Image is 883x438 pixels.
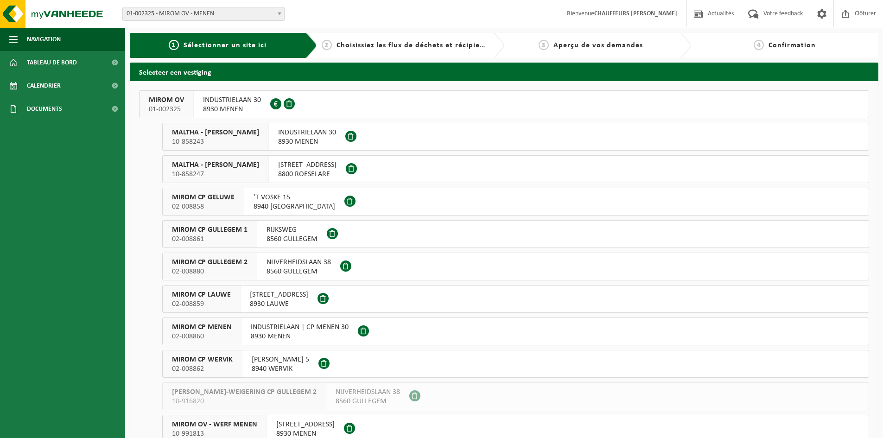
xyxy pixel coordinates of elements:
[267,267,331,276] span: 8560 GULLEGEM
[162,123,869,151] button: MALTHA - [PERSON_NAME] 10-858243 INDUSTRIELAAN 308930 MENEN
[337,42,491,49] span: Choisissiez les flux de déchets et récipients
[139,90,869,118] button: MIROM OV 01-002325 INDUSTRIELAAN 308930 MENEN
[336,397,400,406] span: 8560 GULLEGEM
[123,7,284,20] span: 01-002325 - MIROM OV - MENEN
[172,387,317,397] span: [PERSON_NAME]-WEIGERING CP GULLEGEM 2
[172,290,231,299] span: MIROM CP LAUWE
[172,235,248,244] span: 02-008861
[322,40,332,50] span: 2
[250,299,308,309] span: 8930 LAUWE
[254,193,335,202] span: 'T VOSKE 15
[267,225,318,235] span: RIJKSWEG
[122,7,285,21] span: 01-002325 - MIROM OV - MENEN
[252,364,309,374] span: 8940 WERVIK
[172,128,259,137] span: MALTHA - [PERSON_NAME]
[203,95,261,105] span: INDUSTRIELAAN 30
[162,220,869,248] button: MIROM CP GULLEGEM 1 02-008861 RIJKSWEG8560 GULLEGEM
[172,137,259,146] span: 10-858243
[594,10,677,17] strong: CHAUFFEURS [PERSON_NAME]
[172,267,248,276] span: 02-008880
[172,364,233,374] span: 02-008862
[5,418,155,438] iframe: chat widget
[769,42,816,49] span: Confirmation
[278,170,337,179] span: 8800 ROESELARE
[278,128,336,137] span: INDUSTRIELAAN 30
[172,225,248,235] span: MIROM CP GULLEGEM 1
[251,332,349,341] span: 8930 MENEN
[276,420,335,429] span: [STREET_ADDRESS]
[553,42,643,49] span: Aperçu de vos demandes
[130,63,878,81] h2: Selecteer een vestiging
[184,42,267,49] span: Sélectionner un site ici
[251,323,349,332] span: INDUSTRIELAAN | CP MENEN 30
[250,290,308,299] span: [STREET_ADDRESS]
[172,420,257,429] span: MIROM OV - WERF MENEN
[278,160,337,170] span: [STREET_ADDRESS]
[172,323,232,332] span: MIROM CP MENEN
[172,299,231,309] span: 02-008859
[27,51,77,74] span: Tableau de bord
[172,160,259,170] span: MALTHA - [PERSON_NAME]
[162,285,869,313] button: MIROM CP LAUWE 02-008859 [STREET_ADDRESS]8930 LAUWE
[27,28,61,51] span: Navigation
[172,355,233,364] span: MIROM CP WERVIK
[754,40,764,50] span: 4
[172,202,235,211] span: 02-008858
[149,105,184,114] span: 01-002325
[149,95,184,105] span: MIROM OV
[27,97,62,121] span: Documents
[169,40,179,50] span: 1
[172,193,235,202] span: MIROM CP GELUWE
[539,40,549,50] span: 3
[27,74,61,97] span: Calendrier
[254,202,335,211] span: 8940 [GEOGRAPHIC_DATA]
[162,188,869,216] button: MIROM CP GELUWE 02-008858 'T VOSKE 158940 [GEOGRAPHIC_DATA]
[267,235,318,244] span: 8560 GULLEGEM
[162,253,869,280] button: MIROM CP GULLEGEM 2 02-008880 NIJVERHEIDSLAAN 388560 GULLEGEM
[172,397,317,406] span: 10-916820
[267,258,331,267] span: NIJVERHEIDSLAAN 38
[336,387,400,397] span: NIJVERHEIDSLAAN 38
[172,332,232,341] span: 02-008860
[203,105,261,114] span: 8930 MENEN
[278,137,336,146] span: 8930 MENEN
[172,170,259,179] span: 10-858247
[162,350,869,378] button: MIROM CP WERVIK 02-008862 [PERSON_NAME] 58940 WERVIK
[172,258,248,267] span: MIROM CP GULLEGEM 2
[252,355,309,364] span: [PERSON_NAME] 5
[162,317,869,345] button: MIROM CP MENEN 02-008860 INDUSTRIELAAN | CP MENEN 308930 MENEN
[162,155,869,183] button: MALTHA - [PERSON_NAME] 10-858247 [STREET_ADDRESS]8800 ROESELARE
